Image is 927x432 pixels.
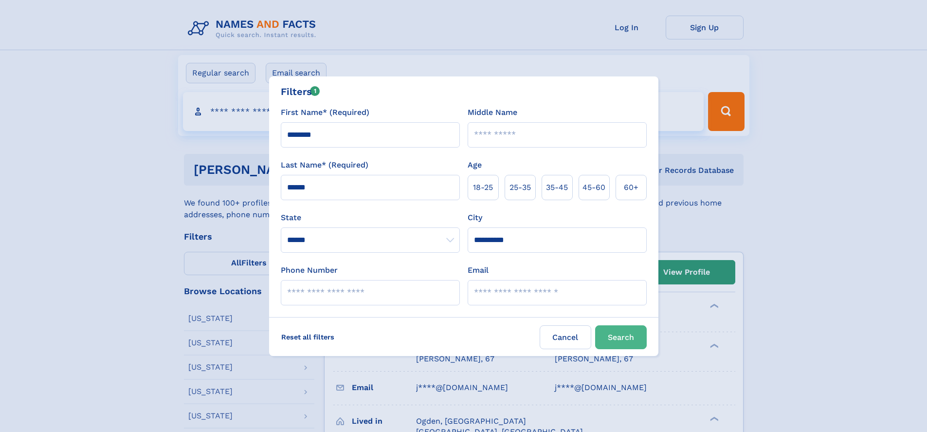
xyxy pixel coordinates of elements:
[624,182,638,193] span: 60+
[582,182,605,193] span: 45‑60
[546,182,568,193] span: 35‑45
[595,325,647,349] button: Search
[281,264,338,276] label: Phone Number
[540,325,591,349] label: Cancel
[281,107,369,118] label: First Name* (Required)
[281,84,320,99] div: Filters
[468,107,517,118] label: Middle Name
[509,182,531,193] span: 25‑35
[275,325,341,349] label: Reset all filters
[473,182,493,193] span: 18‑25
[468,264,489,276] label: Email
[468,159,482,171] label: Age
[281,212,460,224] label: State
[468,212,482,224] label: City
[281,159,368,171] label: Last Name* (Required)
